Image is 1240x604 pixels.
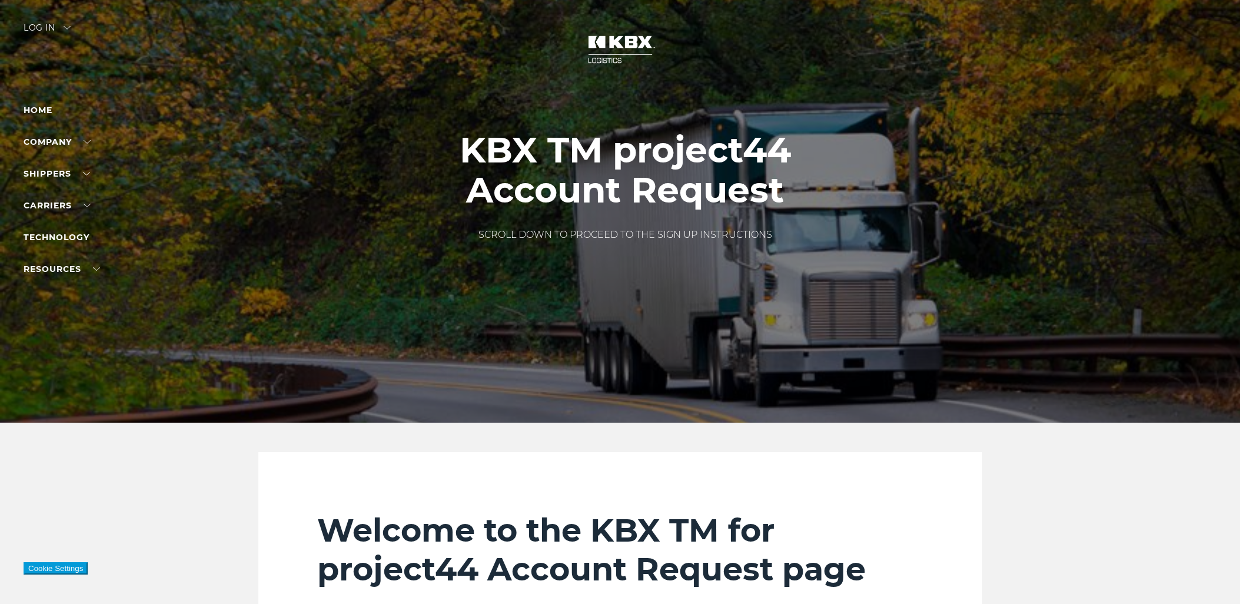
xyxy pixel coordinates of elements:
[576,24,664,75] img: kbx logo
[24,137,91,147] a: Company
[460,130,791,210] h1: KBX TM project44 Account Request
[24,105,52,115] a: Home
[317,511,923,589] h2: Welcome to the KBX TM for project44 Account Request page
[24,232,89,243] a: Technology
[24,168,90,179] a: SHIPPERS
[460,228,791,242] p: SCROLL DOWN TO PROCEED TO THE SIGN UP INSTRUCTIONS
[24,24,71,41] div: Log in
[24,264,100,274] a: RESOURCES
[24,200,91,211] a: Carriers
[64,26,71,29] img: arrow
[24,562,88,575] button: Cookie Settings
